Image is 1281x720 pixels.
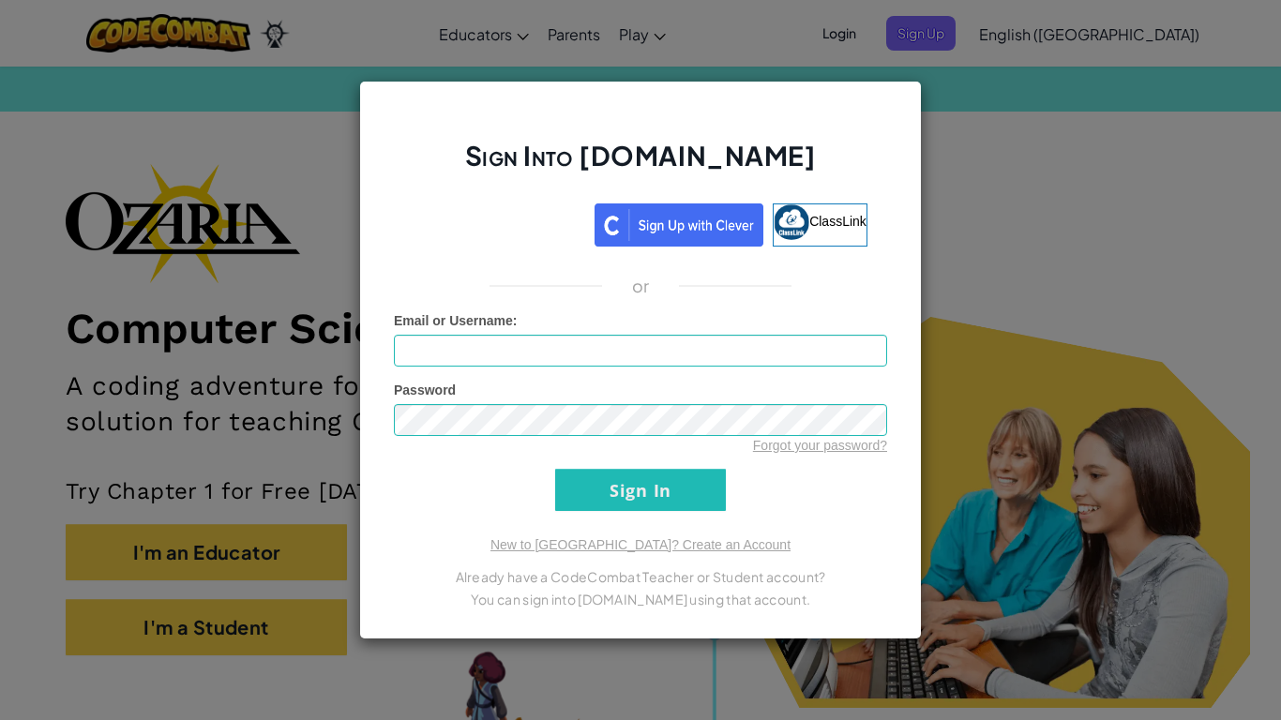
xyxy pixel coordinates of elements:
[774,204,809,240] img: classlink-logo-small.png
[394,138,887,192] h2: Sign Into [DOMAIN_NAME]
[404,202,595,243] iframe: Sign in with Google Button
[632,275,650,297] p: or
[394,588,887,610] p: You can sign into [DOMAIN_NAME] using that account.
[753,438,887,453] a: Forgot your password?
[394,313,513,328] span: Email or Username
[394,382,456,397] span: Password
[809,214,867,229] span: ClassLink
[394,311,518,330] label: :
[490,537,791,552] a: New to [GEOGRAPHIC_DATA]? Create an Account
[555,469,726,511] input: Sign In
[394,565,887,588] p: Already have a CodeCombat Teacher or Student account?
[595,203,763,247] img: clever_sso_button@2x.png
